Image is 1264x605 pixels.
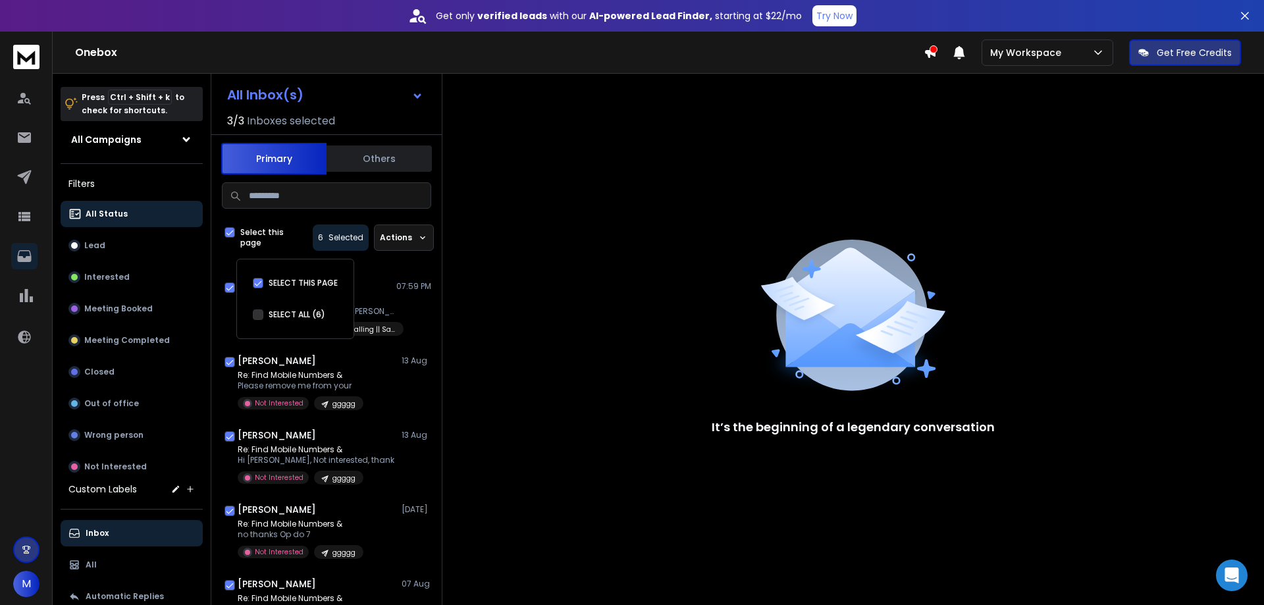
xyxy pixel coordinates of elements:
p: Cold Calling || Sales Development Representative [332,325,396,334]
p: All [86,560,97,570]
p: Wrong person [84,430,144,440]
p: Hi [PERSON_NAME], Not interested, thank [238,455,394,465]
button: Inbox [61,520,203,546]
strong: verified leads [477,9,547,22]
p: 07:59 PM [396,281,431,292]
button: Out of office [61,390,203,417]
p: Automatic Replies [86,591,164,602]
p: Get only with our starting at $22/mo [436,9,802,22]
div: Open Intercom Messenger [1216,560,1248,591]
p: It’s the beginning of a legendary conversation [712,418,995,436]
p: 13 Aug [402,355,431,366]
button: M [13,571,39,597]
h1: [PERSON_NAME] [238,503,316,516]
p: Meeting Booked [84,303,153,314]
p: Try Now [816,9,853,22]
button: Interested [61,264,203,290]
button: Get Free Credits [1129,39,1241,66]
h1: [PERSON_NAME] [238,429,316,442]
label: SELECT THIS PAGE [269,278,338,288]
h1: All Campaigns [71,133,142,146]
h1: [PERSON_NAME] [238,577,316,591]
h3: Inboxes selected [247,113,335,129]
p: Press to check for shortcuts. [82,91,184,117]
button: Lead [61,232,203,259]
p: Actions [380,232,412,243]
p: Get Free Credits [1157,46,1232,59]
h1: All Inbox(s) [227,88,303,101]
button: Not Interested [61,454,203,480]
p: Interested [84,272,130,282]
p: no thanks Op do 7 [238,529,363,540]
span: Ctrl + Shift + k [108,90,172,105]
p: Please remove me from your [238,381,363,391]
span: 6 [318,232,323,243]
p: ggggg [332,399,355,409]
button: Closed [61,359,203,385]
p: My Workspace [990,46,1066,59]
label: SELECT ALL (6) [269,309,325,320]
h1: Onebox [75,45,924,61]
button: Actions [374,224,434,251]
button: Meeting Booked [61,296,203,322]
button: All Campaigns [61,126,203,153]
p: [DATE] [402,504,431,515]
h1: [PERSON_NAME] [238,354,316,367]
p: 07 Aug [402,579,431,589]
button: Try Now [812,5,856,26]
p: Not Interested [255,473,303,483]
p: Not Interested [255,547,303,557]
p: Inbox [86,528,109,539]
button: All Status [61,201,203,227]
span: 3 / 3 [227,113,244,129]
img: logo [13,45,39,69]
p: Re: Find Mobile Numbers & [238,370,363,381]
p: 13 Aug [402,430,431,440]
h3: Custom Labels [68,483,137,496]
p: Re: Find Mobile Numbers & [238,444,394,455]
p: Meeting Completed [84,335,170,346]
button: Wrong person [61,422,203,448]
button: All Inbox(s) [217,82,434,108]
button: Meeting Completed [61,327,203,354]
p: Re: Find Mobile Numbers & [238,593,371,604]
button: All [61,552,203,578]
p: All Status [86,209,128,219]
p: Closed [84,367,115,377]
p: Not Interested [84,461,147,472]
button: Primary [221,143,327,174]
p: Not Interested [255,398,303,408]
p: Lead [84,240,105,251]
button: Others [327,144,432,173]
p: ggggg [332,548,355,558]
p: ggggg [332,473,355,483]
label: Select this page [240,227,300,248]
strong: AI-powered Lead Finder, [589,9,712,22]
h3: Filters [61,174,203,193]
p: Re: Find Mobile Numbers & [238,519,363,529]
p: Selected [329,232,363,243]
p: Out of office [84,398,139,409]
